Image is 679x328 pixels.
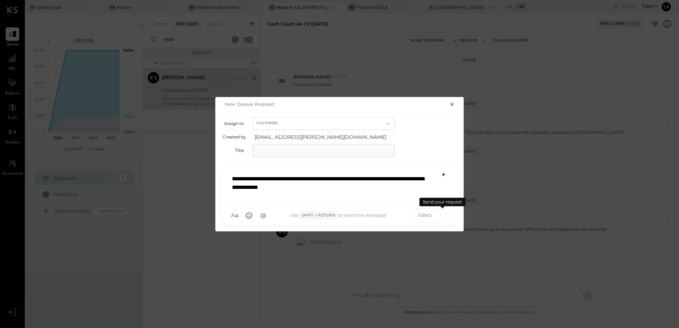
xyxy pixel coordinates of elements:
div: Use to send the message [270,211,407,220]
button: Customer [252,117,395,130]
span: @ [260,212,266,219]
span: Send [418,212,432,218]
label: Assign to [223,121,244,126]
span: Shift + Return [298,211,338,220]
button: Aa [228,209,241,222]
span: [EMAIL_ADDRESS][PERSON_NAME][DOMAIN_NAME] [255,133,397,141]
button: @ [257,209,270,222]
div: Send your request [419,198,466,206]
span: a [235,212,239,219]
label: Title [223,148,244,153]
h2: New Queue Request [225,101,275,107]
label: Created by [223,134,246,140]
